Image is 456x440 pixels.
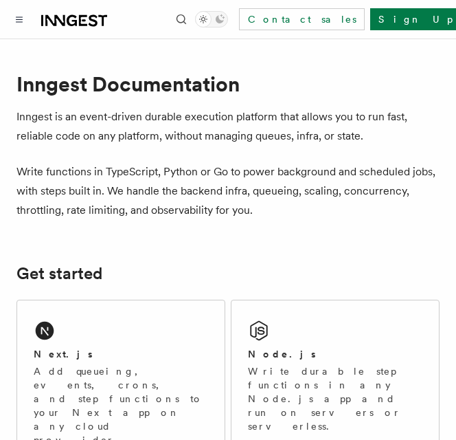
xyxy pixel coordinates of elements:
[34,347,93,361] h2: Next.js
[248,364,422,433] p: Write durable step functions in any Node.js app and run on servers or serverless.
[239,8,365,30] a: Contact sales
[173,11,190,27] button: Find something...
[16,162,440,220] p: Write functions in TypeScript, Python or Go to power background and scheduled jobs, with steps bu...
[11,11,27,27] button: Toggle navigation
[248,347,316,361] h2: Node.js
[16,107,440,146] p: Inngest is an event-driven durable execution platform that allows you to run fast, reliable code ...
[16,71,440,96] h1: Inngest Documentation
[16,264,102,283] a: Get started
[195,11,228,27] button: Toggle dark mode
